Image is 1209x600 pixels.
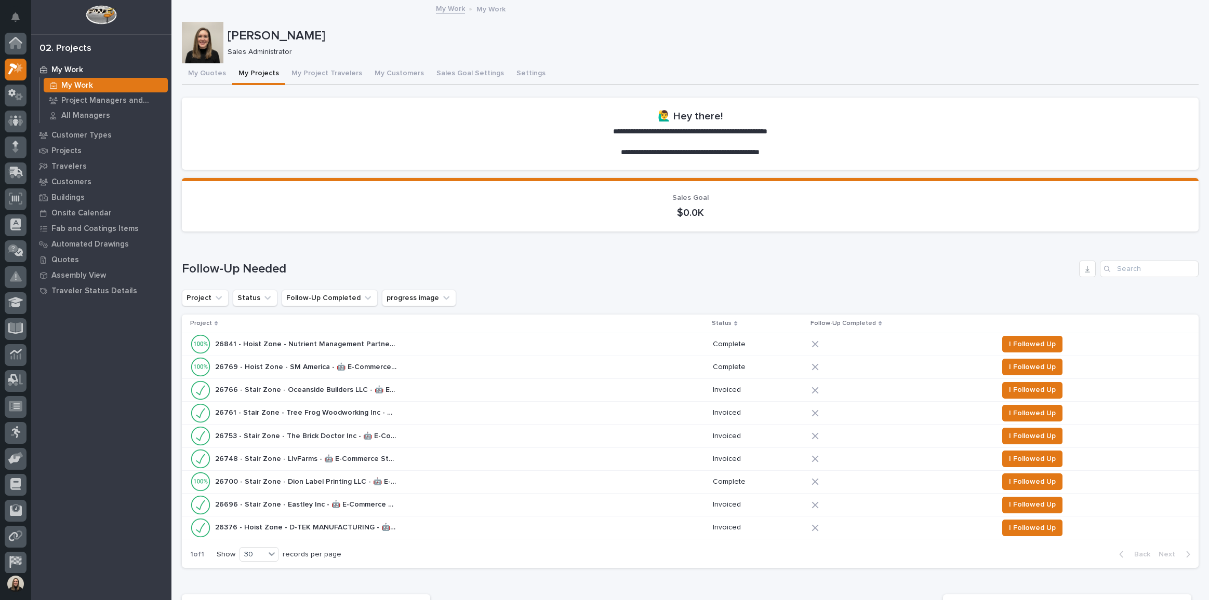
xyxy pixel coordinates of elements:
tr: 26841 - Hoist Zone - Nutrient Management Partners - 🤖 E-Commerce Custom Crane(s)26841 - Hoist Zon... [182,333,1199,356]
button: Notifications [5,6,26,28]
tr: 26753 - Stair Zone - The Brick Doctor Inc - 🤖 E-Commerce Stair Order26753 - Stair Zone - The Bric... [182,425,1199,447]
tr: 26761 - Stair Zone - Tree Frog Woodworking Inc - 🤖 E-Commerce Stair Order26761 - Stair Zone - Tre... [182,402,1199,425]
p: Sales Administrator [228,48,1190,57]
p: My Work [476,3,506,14]
button: Status [233,290,277,306]
p: Project [190,318,212,329]
a: Customers [31,174,171,189]
button: I Followed Up [1002,520,1062,536]
a: Traveler Status Details [31,283,171,298]
p: Invoiced [713,408,803,417]
a: Onsite Calendar [31,205,171,221]
p: All Managers [61,111,110,120]
button: I Followed Up [1002,336,1062,352]
span: I Followed Up [1009,498,1056,511]
h2: 🙋‍♂️ Hey there! [658,110,723,122]
p: Project Managers and Engineers [61,96,164,105]
button: I Followed Up [1002,428,1062,444]
button: Back [1111,550,1154,559]
button: My Customers [368,63,430,85]
tr: 26696 - Stair Zone - Eastley Inc - 🤖 E-Commerce Stair Order26696 - Stair Zone - Eastley Inc - 🤖 E... [182,493,1199,516]
span: Sales Goal [672,194,709,201]
p: 26841 - Hoist Zone - Nutrient Management Partners - 🤖 E-Commerce Custom Crane(s) [215,338,399,349]
p: Quotes [51,255,79,265]
button: Sales Goal Settings [430,63,510,85]
p: Follow-Up Completed [811,318,876,329]
p: Travelers [51,162,87,171]
a: Projects [31,143,171,158]
span: I Followed Up [1009,361,1056,373]
button: Settings [510,63,552,85]
span: I Followed Up [1009,338,1056,350]
p: Show [217,550,235,559]
button: My Quotes [182,63,232,85]
button: My Projects [232,63,285,85]
button: Follow-Up Completed [282,290,378,306]
tr: 26748 - Stair Zone - LIvFarms - 🤖 E-Commerce Stair Order26748 - Stair Zone - LIvFarms - 🤖 E-Comme... [182,447,1199,470]
p: Status [712,318,732,329]
p: Invoiced [713,523,803,532]
button: I Followed Up [1002,382,1062,399]
a: Quotes [31,252,171,267]
p: Projects [51,146,82,156]
p: Automated Drawings [51,240,129,249]
p: Assembly View [51,271,106,280]
button: Project [182,290,229,306]
div: 02. Projects [39,43,91,54]
span: I Followed Up [1009,522,1056,534]
a: Customer Types [31,127,171,143]
a: All Managers [40,108,171,122]
p: 26753 - Stair Zone - The Brick Doctor Inc - 🤖 E-Commerce Stair Order [215,430,399,441]
p: 26696 - Stair Zone - Eastley Inc - 🤖 E-Commerce Stair Order [215,498,399,509]
p: My Work [61,81,93,90]
p: Invoiced [713,432,803,441]
a: Automated Drawings [31,236,171,252]
p: Buildings [51,193,85,202]
button: I Followed Up [1002,451,1062,467]
a: My Work [436,2,465,14]
p: Invoiced [713,386,803,394]
div: Notifications [13,12,26,29]
button: progress image [382,290,456,306]
a: Buildings [31,189,171,205]
p: 26769 - Hoist Zone - SM America - 🤖 E-Commerce Custom Crane(s) [215,361,399,372]
p: Traveler Status Details [51,287,137,296]
p: Invoiced [713,455,803,463]
p: My Work [51,65,83,75]
p: Customers [51,178,91,187]
img: Workspace Logo [86,5,116,24]
span: I Followed Up [1009,407,1056,419]
button: I Followed Up [1002,497,1062,513]
h1: Follow-Up Needed [182,262,1075,277]
a: My Work [31,62,171,77]
a: My Work [40,78,171,92]
p: [PERSON_NAME] [228,29,1194,44]
p: 1 of 1 [182,542,212,567]
div: 30 [240,549,265,560]
button: I Followed Up [1002,359,1062,375]
p: records per page [283,550,341,559]
span: I Followed Up [1009,453,1056,465]
p: Onsite Calendar [51,209,112,218]
span: I Followed Up [1009,430,1056,442]
a: Fab and Coatings Items [31,221,171,236]
span: Next [1159,550,1181,559]
p: Fab and Coatings Items [51,224,139,234]
button: I Followed Up [1002,473,1062,490]
p: Invoiced [713,500,803,509]
tr: 26766 - Stair Zone - Oceanside Builders LLC - 🤖 E-Commerce Stair Order26766 - Stair Zone - Oceans... [182,378,1199,401]
div: Search [1100,261,1199,277]
span: Back [1128,550,1150,559]
button: Next [1154,550,1199,559]
p: 26700 - Stair Zone - Dion Label Printing LLC - 🤖 E-Commerce Stair Order [215,475,399,486]
button: I Followed Up [1002,405,1062,421]
p: 26748 - Stair Zone - LIvFarms - 🤖 E-Commerce Stair Order [215,453,399,463]
span: I Followed Up [1009,384,1056,396]
p: 26766 - Stair Zone - Oceanside Builders LLC - 🤖 E-Commerce Stair Order [215,384,399,394]
p: Customer Types [51,131,112,140]
a: Assembly View [31,267,171,283]
button: users-avatar [5,573,26,595]
tr: 26769 - Hoist Zone - SM America - 🤖 E-Commerce Custom Crane(s)26769 - Hoist Zone - SM America - 🤖... [182,356,1199,378]
tr: 26700 - Stair Zone - Dion Label Printing LLC - 🤖 E-Commerce Stair Order26700 - Stair Zone - Dion ... [182,470,1199,493]
p: 26761 - Stair Zone - Tree Frog Woodworking Inc - 🤖 E-Commerce Stair Order [215,406,399,417]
